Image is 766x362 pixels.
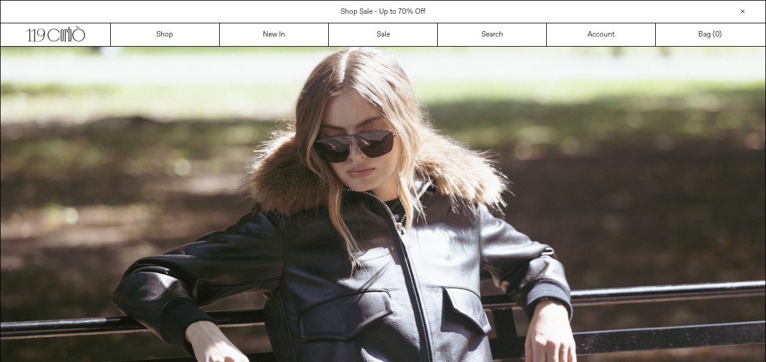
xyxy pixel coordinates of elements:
a: Sale [329,23,438,46]
a: Account [547,23,656,46]
a: Bag () [656,23,765,46]
a: Search [438,23,547,46]
span: ) [715,29,722,40]
span: 0 [715,30,719,39]
a: Shop Sale - Up to 70% Off [341,7,425,17]
a: Shop [111,23,220,46]
a: New In [220,23,329,46]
